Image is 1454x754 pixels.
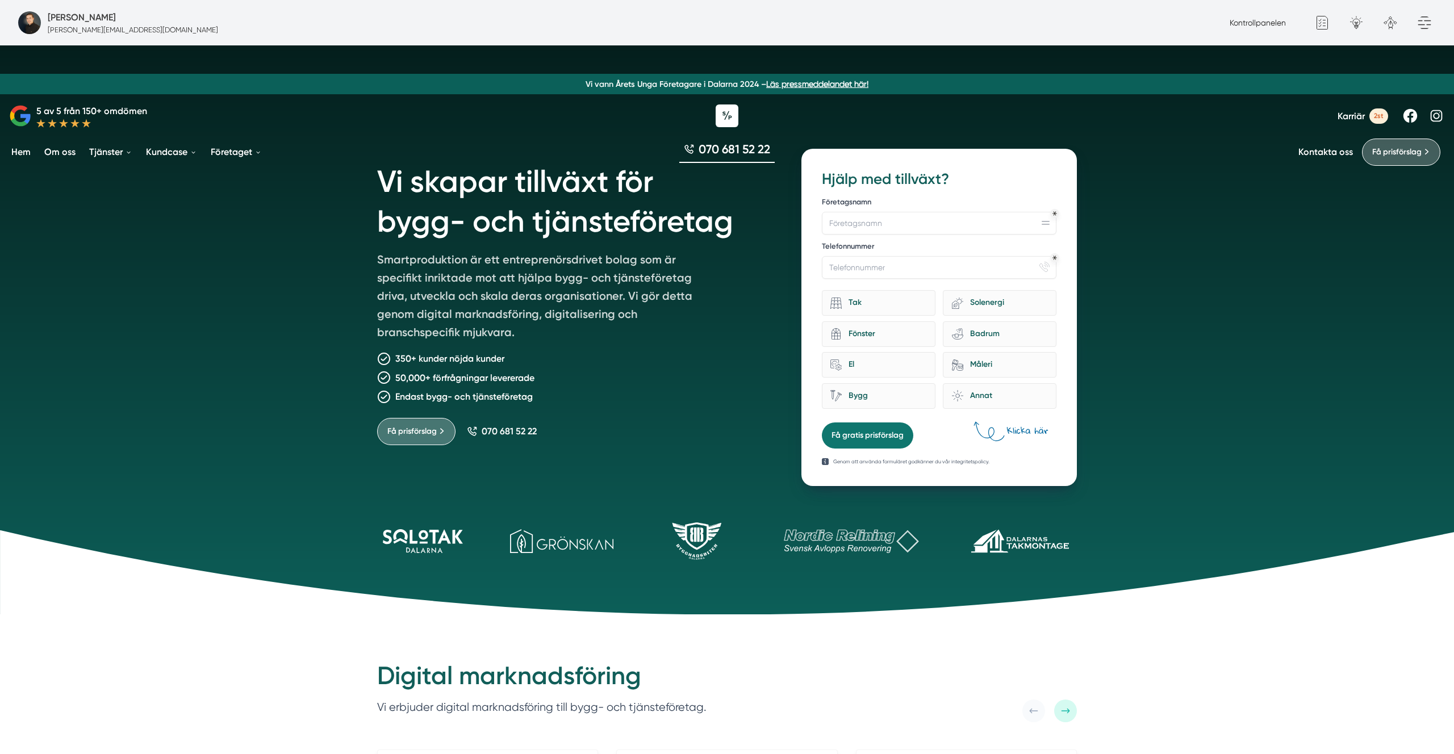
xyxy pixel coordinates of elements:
[1362,139,1440,166] a: Få prisförslag
[1338,108,1388,124] a: Karriär 2st
[5,78,1449,90] p: Vi vann Årets Unga Företagare i Dalarna 2024 –
[822,169,1056,190] h3: Hjälp med tillväxt?
[387,425,437,438] span: Få prisförslag
[87,137,135,166] a: Tjänster
[766,79,868,89] a: Läs pressmeddelandet här!
[18,11,41,34] img: foretagsbild-pa-smartproduktion-ett-foretag-i-dalarnas-lan-2023.jpg
[395,351,504,366] p: 350+ kunder nöjda kunder
[482,426,537,437] span: 070 681 52 22
[1338,111,1365,122] span: Karriär
[679,141,775,163] a: 070 681 52 22
[1298,146,1353,157] a: Kontakta oss
[9,137,33,166] a: Hem
[699,141,770,157] span: 070 681 52 22
[1369,108,1388,124] span: 2st
[42,137,78,166] a: Om oss
[377,660,707,698] h2: Digital marknadsföring
[208,137,264,166] a: Företaget
[1052,255,1057,260] div: Obligatoriskt
[48,10,116,24] h5: Super Administratör
[395,389,533,404] p: Endast bygg- och tjänsteföretag
[833,458,989,466] p: Genom att använda formuläret godkänner du vår integritetspolicy.
[48,24,218,35] p: [PERSON_NAME][EMAIL_ADDRESS][DOMAIN_NAME]
[377,250,704,346] p: Smartproduktion är ett entreprenörsdrivet bolag som är specifikt inriktade mot att hjälpa bygg- o...
[1230,18,1286,27] a: Kontrollpanelen
[377,418,456,445] a: Få prisförslag
[36,104,147,118] p: 5 av 5 från 150+ omdömen
[822,422,913,449] button: Få gratis prisförslag
[822,212,1056,234] input: Företagsnamn
[822,197,1056,210] label: Företagsnamn
[822,241,1056,254] label: Telefonnummer
[377,698,707,717] p: Vi erbjuder digital marknadsföring till bygg- och tjänsteföretag.
[395,371,534,385] p: 50,000+ förfrågningar levererade
[822,256,1056,279] input: Telefonnummer
[377,149,774,250] h1: Vi skapar tillväxt för bygg- och tjänsteföretag
[144,137,199,166] a: Kundcase
[1052,211,1057,216] div: Obligatoriskt
[467,426,537,437] a: 070 681 52 22
[1372,146,1422,158] span: Få prisförslag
